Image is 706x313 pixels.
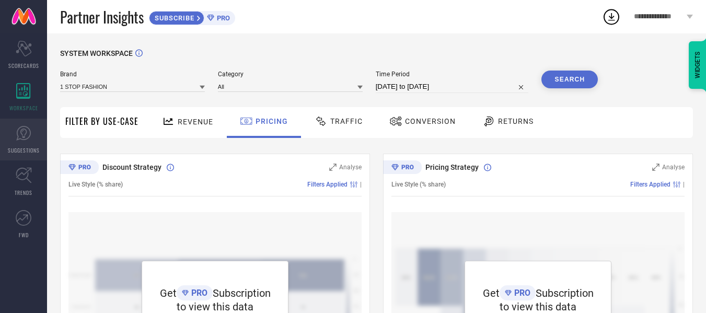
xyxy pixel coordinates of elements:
[177,300,253,313] span: to view this data
[483,287,500,299] span: Get
[9,104,38,112] span: WORKSPACE
[160,287,177,299] span: Get
[630,181,670,188] span: Filters Applied
[500,300,576,313] span: to view this data
[102,163,161,171] span: Discount Strategy
[383,160,422,176] div: Premium
[391,181,446,188] span: Live Style (% share)
[425,163,479,171] span: Pricing Strategy
[602,7,621,26] div: Open download list
[541,71,598,88] button: Search
[149,8,235,25] a: SUBSCRIBEPRO
[65,115,138,127] span: Filter By Use-Case
[405,117,456,125] span: Conversion
[214,14,230,22] span: PRO
[149,14,197,22] span: SUBSCRIBE
[330,117,363,125] span: Traffic
[683,181,685,188] span: |
[536,287,594,299] span: Subscription
[60,160,99,176] div: Premium
[178,118,213,126] span: Revenue
[213,287,271,299] span: Subscription
[256,117,288,125] span: Pricing
[189,288,207,298] span: PRO
[60,6,144,28] span: Partner Insights
[60,71,205,78] span: Brand
[360,181,362,188] span: |
[218,71,363,78] span: Category
[662,164,685,171] span: Analyse
[512,288,530,298] span: PRO
[15,189,32,196] span: TRENDS
[68,181,123,188] span: Live Style (% share)
[329,164,337,171] svg: Zoom
[376,80,529,93] input: Select time period
[19,231,29,239] span: FWD
[339,164,362,171] span: Analyse
[498,117,534,125] span: Returns
[8,146,40,154] span: SUGGESTIONS
[652,164,659,171] svg: Zoom
[60,49,133,57] span: SYSTEM WORKSPACE
[8,62,39,69] span: SCORECARDS
[376,71,529,78] span: Time Period
[307,181,348,188] span: Filters Applied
